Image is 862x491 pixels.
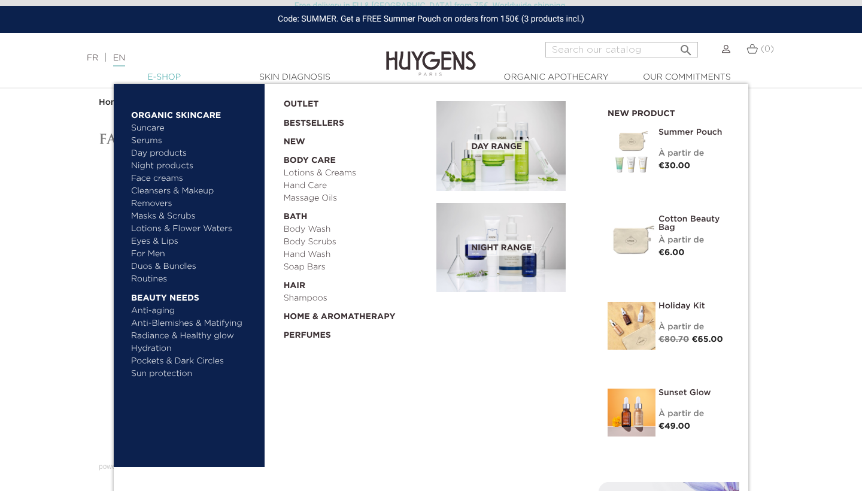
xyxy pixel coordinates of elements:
[81,51,350,65] div: |
[608,389,655,437] img: Sunset Glow
[87,54,98,62] a: FR
[131,210,256,223] a: Masks & Scrubs
[113,54,125,66] a: EN
[658,389,730,397] a: Sunset Glow
[496,71,616,84] a: Organic Apothecary
[658,302,730,310] a: Holiday Kit
[284,111,418,130] a: Bestsellers
[131,273,256,286] a: Routines
[131,355,256,368] a: Pockets & Dark Circles
[284,236,429,248] a: Body Scrubs
[235,71,354,84] a: Skin Diagnosis
[658,234,730,247] div: À partir de
[284,180,429,192] a: Hand Care
[761,45,774,53] span: (0)
[284,167,429,180] a: Lotions & Creams
[468,241,535,256] span: Night Range
[284,248,429,261] a: Hand Wash
[284,130,429,148] a: New
[131,122,256,135] a: Suncare
[284,323,429,342] a: Perfumes
[99,131,763,147] h1: Face Consultation
[658,128,730,137] a: Summer pouch
[284,192,429,205] a: Massage Oils
[436,203,590,293] a: Night Range
[658,248,685,257] span: €6.00
[436,101,590,191] a: Day Range
[608,302,655,350] img: Holiday kit
[99,98,126,107] a: Home
[131,172,256,185] a: Face creams
[131,235,256,248] a: Eyes & Lips
[131,103,256,122] a: Organic Skincare
[284,205,429,223] a: Bath
[131,317,256,330] a: Anti-Blemishes & Matifying
[436,203,566,293] img: routine_nuit_banner.jpg
[131,260,256,273] a: Duos & Bundles
[691,335,723,344] span: €65.00
[284,292,429,305] a: Shampoos
[468,140,525,154] span: Day Range
[658,422,690,431] span: €49.00
[627,71,746,84] a: Our commitments
[131,223,256,235] a: Lotions & Flower Waters
[608,215,655,263] img: Cotton Beauty Bag
[545,42,698,57] input: Search
[99,458,763,472] div: powered by
[658,335,689,344] span: €80.70
[104,71,224,84] a: E-Shop
[436,101,566,191] img: routine_jour_banner.jpg
[99,159,763,458] iframe: typeform-embed
[131,147,256,160] a: Day products
[131,305,256,317] a: Anti-aging
[658,147,730,160] div: À partir de
[675,38,697,54] button: 
[284,305,429,323] a: Home & Aromatherapy
[679,40,693,54] i: 
[131,248,256,260] a: For Men
[131,368,256,380] a: Sun protection
[131,286,256,305] a: Beauty needs
[131,135,256,147] a: Serums
[386,32,476,78] img: Huygens
[99,98,124,107] strong: Home
[284,92,418,111] a: OUTLET
[284,261,429,274] a: Soap Bars
[131,330,256,343] a: Radiance & Healthy glow
[608,105,730,119] h2: New product
[658,162,690,170] span: €30.00
[284,223,429,236] a: Body Wash
[131,185,256,210] a: Cleansers & Makeup Removers
[131,343,256,355] a: Hydration
[658,408,730,420] div: À partir de
[131,160,245,172] a: Night products
[284,274,429,292] a: Hair
[284,148,429,167] a: Body Care
[608,128,655,176] img: Summer pouch
[658,215,730,232] a: Cotton Beauty Bag
[658,321,730,334] div: À partir de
